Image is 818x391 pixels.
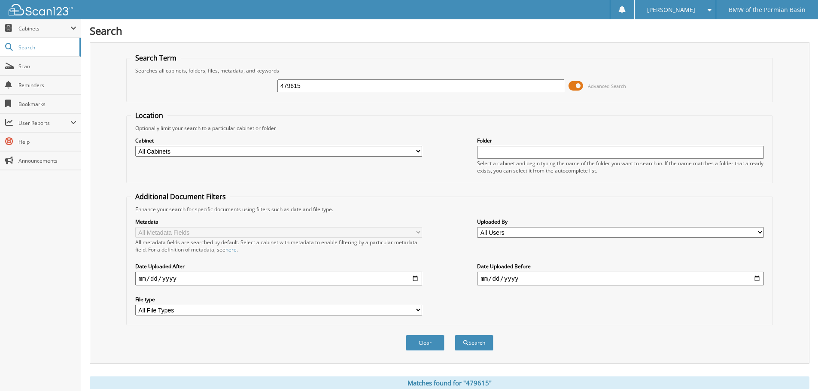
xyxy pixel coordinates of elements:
label: Uploaded By [477,218,764,225]
label: Date Uploaded After [135,263,422,270]
label: File type [135,296,422,303]
div: Searches all cabinets, folders, files, metadata, and keywords [131,67,768,74]
span: [PERSON_NAME] [647,7,695,12]
span: Announcements [18,157,76,164]
a: here [225,246,237,253]
button: Search [455,335,493,351]
span: Scan [18,63,76,70]
legend: Additional Document Filters [131,192,230,201]
span: BMW of the Permian Basin [729,7,806,12]
label: Cabinet [135,137,422,144]
div: Enhance your search for specific documents using filters such as date and file type. [131,206,768,213]
button: Clear [406,335,444,351]
span: Help [18,138,76,145]
img: scan123-logo-white.svg [9,4,73,15]
span: User Reports [18,119,70,127]
div: Select a cabinet and begin typing the name of the folder you want to search in. If the name match... [477,160,764,174]
input: start [135,272,422,285]
label: Metadata [135,218,422,225]
span: Cabinets [18,25,70,32]
input: end [477,272,764,285]
div: Optionally limit your search to a particular cabinet or folder [131,124,768,132]
span: Search [18,44,75,51]
span: Bookmarks [18,100,76,108]
h1: Search [90,24,809,38]
span: Reminders [18,82,76,89]
div: Matches found for "479615" [90,376,809,389]
div: All metadata fields are searched by default. Select a cabinet with metadata to enable filtering b... [135,239,422,253]
label: Date Uploaded Before [477,263,764,270]
label: Folder [477,137,764,144]
legend: Location [131,111,167,120]
span: Advanced Search [588,83,626,89]
legend: Search Term [131,53,181,63]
